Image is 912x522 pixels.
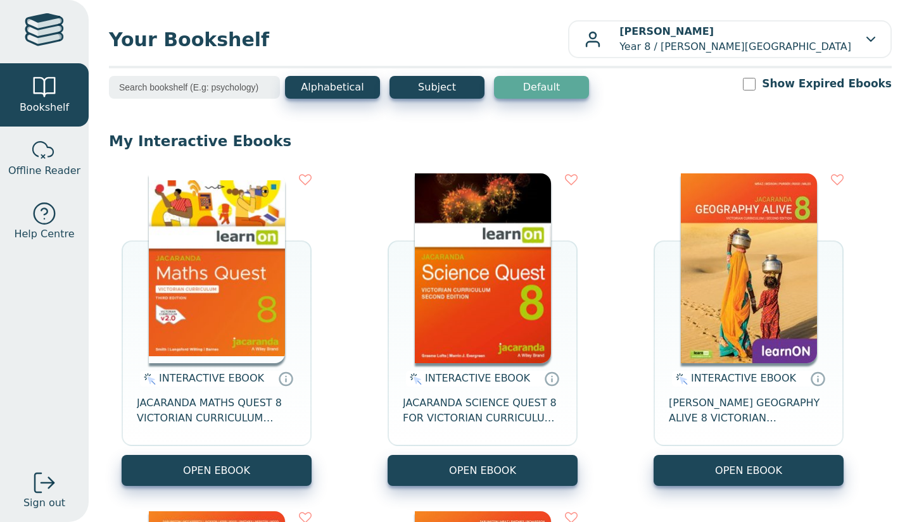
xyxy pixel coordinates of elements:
button: [PERSON_NAME]Year 8 / [PERSON_NAME][GEOGRAPHIC_DATA] [568,20,892,58]
a: Interactive eBooks are accessed online via the publisher’s portal. They contain interactive resou... [544,371,559,386]
span: Your Bookshelf [109,25,568,54]
span: Offline Reader [8,163,80,178]
p: Year 8 / [PERSON_NAME][GEOGRAPHIC_DATA] [619,24,851,54]
span: JACARANDA SCIENCE QUEST 8 FOR VICTORIAN CURRICULUM LEARNON 2E EBOOK [403,395,562,426]
img: 5407fe0c-7f91-e911-a97e-0272d098c78b.jpg [681,173,817,363]
b: [PERSON_NAME] [619,25,714,37]
span: JACARANDA MATHS QUEST 8 VICTORIAN CURRICULUM LEARNON EBOOK 3E [137,395,296,426]
label: Show Expired Ebooks [762,76,892,92]
button: Alphabetical [285,76,380,99]
span: INTERACTIVE EBOOK [691,372,796,384]
span: Help Centre [14,227,74,242]
button: Subject [389,76,484,99]
button: OPEN EBOOK [388,455,578,486]
img: interactive.svg [140,371,156,387]
span: [PERSON_NAME] GEOGRAPHY ALIVE 8 VICTORIAN CURRICULUM LEARNON EBOOK 2E [669,395,828,426]
a: Interactive eBooks are accessed online via the publisher’s portal. They contain interactive resou... [278,371,293,386]
button: Default [494,76,589,99]
span: Sign out [23,495,65,511]
img: interactive.svg [672,371,688,387]
p: My Interactive Ebooks [109,132,892,151]
span: INTERACTIVE EBOOK [159,372,264,384]
a: Interactive eBooks are accessed online via the publisher’s portal. They contain interactive resou... [810,371,825,386]
img: c004558a-e884-43ec-b87a-da9408141e80.jpg [149,173,285,363]
img: fffb2005-5288-ea11-a992-0272d098c78b.png [415,173,551,363]
span: INTERACTIVE EBOOK [425,372,530,384]
button: OPEN EBOOK [654,455,844,486]
img: interactive.svg [406,371,422,387]
span: Bookshelf [20,100,69,115]
input: Search bookshelf (E.g: psychology) [109,76,280,99]
button: OPEN EBOOK [122,455,312,486]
